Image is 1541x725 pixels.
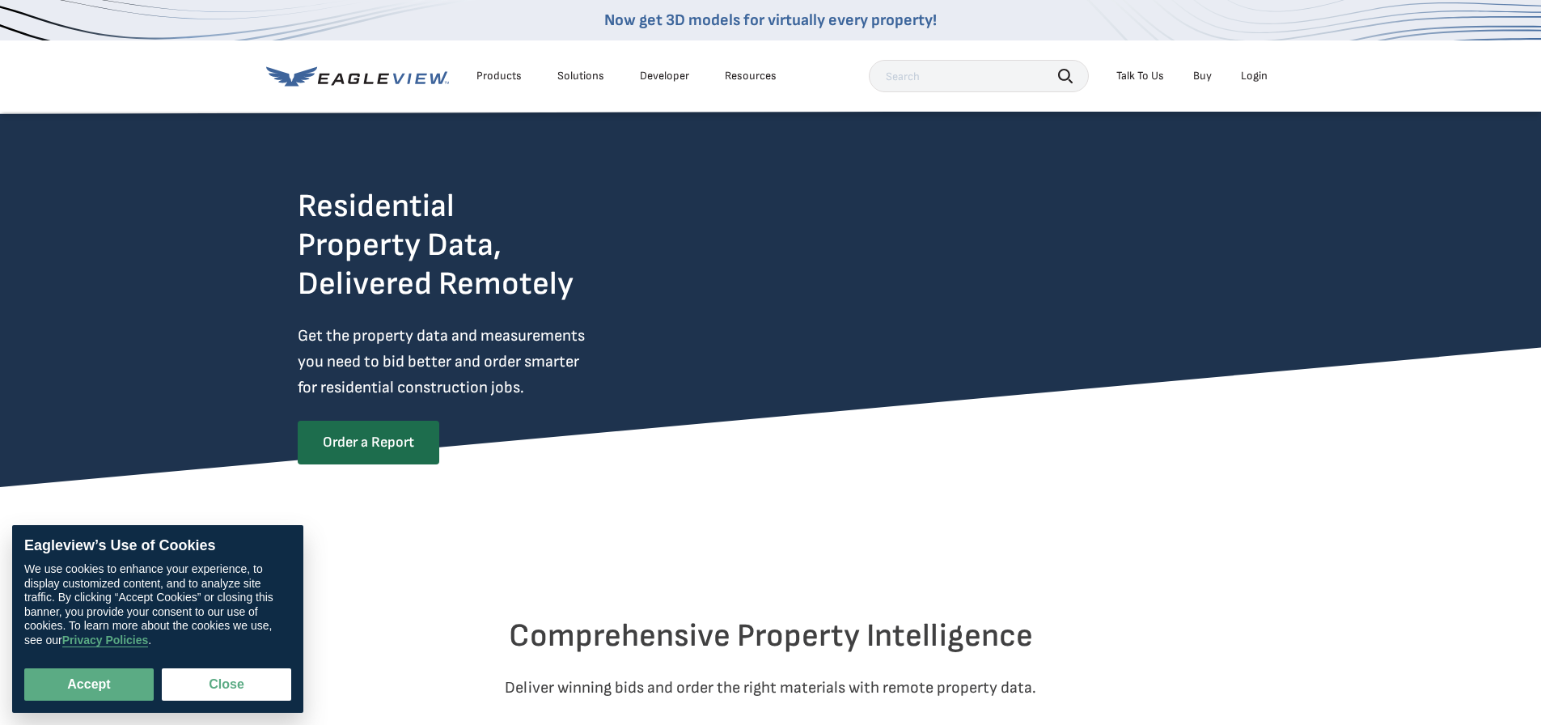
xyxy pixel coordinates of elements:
[298,617,1244,655] h2: Comprehensive Property Intelligence
[298,421,439,464] a: Order a Report
[24,563,291,648] div: We use cookies to enhance your experience, to display customized content, and to analyze site tra...
[62,634,149,648] a: Privacy Policies
[1116,69,1164,83] div: Talk To Us
[725,69,777,83] div: Resources
[476,69,522,83] div: Products
[869,60,1089,92] input: Search
[640,69,689,83] a: Developer
[1193,69,1212,83] a: Buy
[1241,69,1268,83] div: Login
[298,323,652,401] p: Get the property data and measurements you need to bid better and order smarter for residential c...
[162,668,291,701] button: Close
[24,668,154,701] button: Accept
[298,675,1244,701] p: Deliver winning bids and order the right materials with remote property data.
[604,11,937,30] a: Now get 3D models for virtually every property!
[24,537,291,555] div: Eagleview’s Use of Cookies
[557,69,604,83] div: Solutions
[298,187,574,303] h2: Residential Property Data, Delivered Remotely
